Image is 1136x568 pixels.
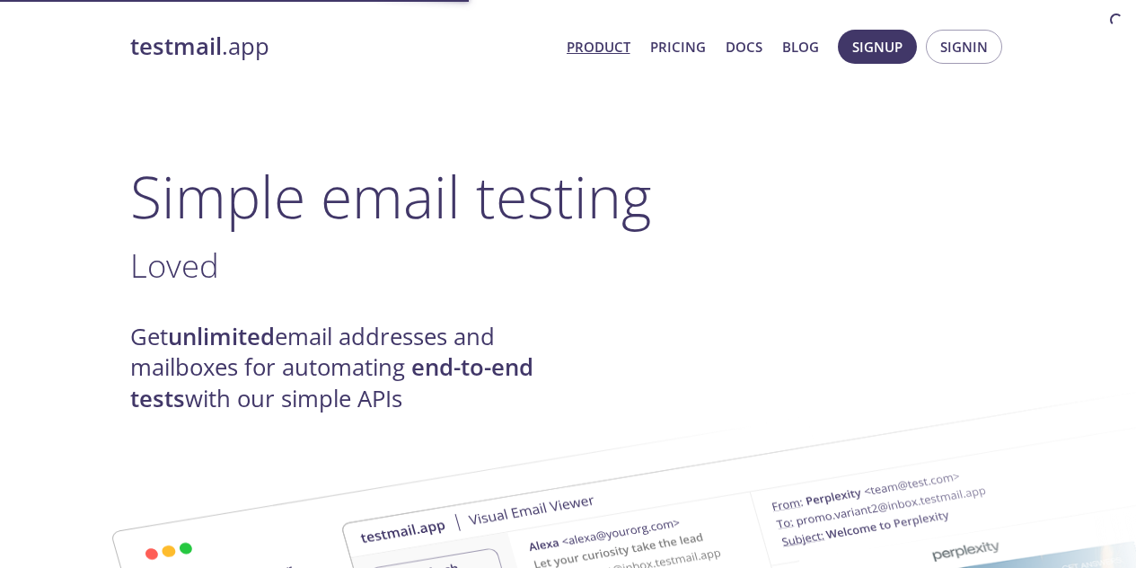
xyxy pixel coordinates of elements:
[940,35,988,58] span: Signin
[726,35,762,58] a: Docs
[650,35,706,58] a: Pricing
[130,162,1007,231] h1: Simple email testing
[926,30,1002,64] button: Signin
[852,35,903,58] span: Signup
[130,31,222,62] strong: testmail
[567,35,630,58] a: Product
[168,321,275,352] strong: unlimited
[130,351,533,413] strong: end-to-end tests
[130,322,568,414] h4: Get email addresses and mailboxes for automating with our simple APIs
[838,30,917,64] button: Signup
[782,35,819,58] a: Blog
[130,243,219,288] span: Loved
[130,31,552,62] a: testmail.app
